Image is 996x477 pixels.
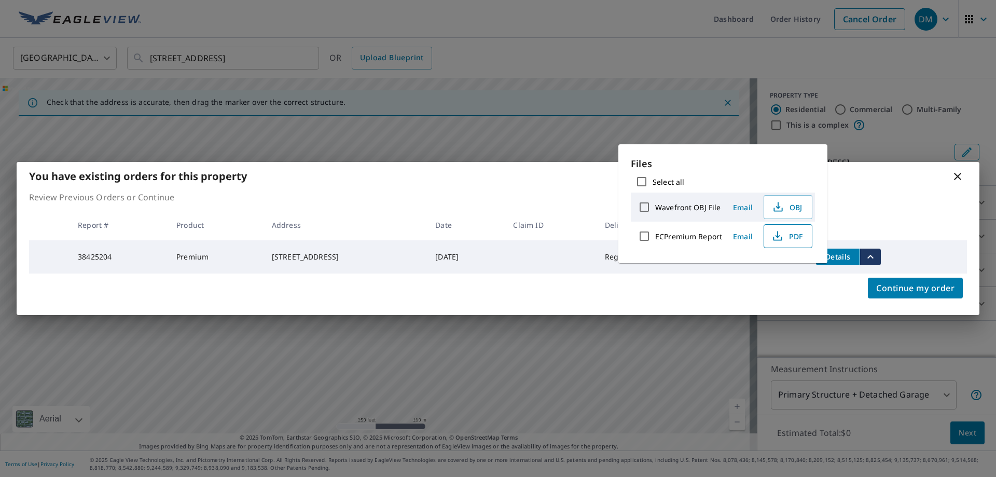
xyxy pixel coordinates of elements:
[505,210,596,240] th: Claim ID
[272,252,419,262] div: [STREET_ADDRESS]
[730,231,755,241] span: Email
[876,281,955,295] span: Continue my order
[597,210,685,240] th: Delivery
[597,240,685,274] td: Regular
[70,240,168,274] td: 38425204
[29,191,967,203] p: Review Previous Orders or Continue
[427,240,505,274] td: [DATE]
[168,210,264,240] th: Product
[764,195,812,219] button: OBJ
[70,210,168,240] th: Report #
[816,249,860,265] button: detailsBtn-38425204
[868,278,963,298] button: Continue my order
[726,199,759,215] button: Email
[653,177,684,187] label: Select all
[168,240,264,274] td: Premium
[860,249,881,265] button: filesDropdownBtn-38425204
[822,252,853,262] span: Details
[631,157,815,171] p: Files
[730,202,755,212] span: Email
[655,231,722,241] label: ECPremium Report
[764,224,812,248] button: PDF
[427,210,505,240] th: Date
[770,230,804,242] span: PDF
[264,210,427,240] th: Address
[726,228,759,244] button: Email
[770,201,804,213] span: OBJ
[655,202,721,212] label: Wavefront OBJ File
[29,169,247,183] b: You have existing orders for this property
